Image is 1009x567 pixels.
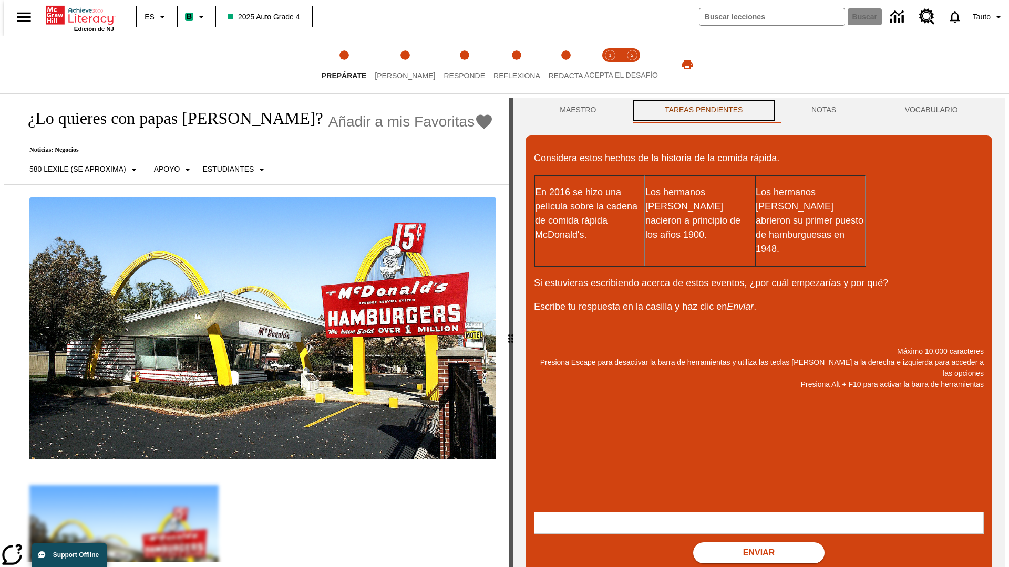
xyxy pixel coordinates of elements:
[584,71,658,79] span: ACEPTA EL DESAFÍO
[693,542,825,563] button: Enviar
[313,36,375,93] button: Prepárate step 1 of 5
[328,113,475,130] span: Añadir a mis Favoritas
[150,160,199,179] button: Tipo de apoyo, Apoyo
[202,164,254,175] p: Estudiantes
[187,10,192,23] span: B
[53,551,99,559] span: Support Offline
[513,98,1005,567] div: activity
[526,98,992,123] div: Instructional Panel Tabs
[617,36,647,93] button: Acepta el desafío contesta step 2 of 2
[631,98,777,123] button: TAREAS PENDIENTES
[777,98,871,123] button: NOTAS
[25,160,145,179] button: Seleccione Lexile, 580 Lexile (Se aproxima)
[145,12,155,23] span: ES
[699,8,845,25] input: Buscar campo
[969,7,1009,26] button: Perfil/Configuración
[154,164,180,175] p: Apoyo
[366,36,444,93] button: Lee step 2 of 5
[485,36,549,93] button: Reflexiona step 4 of 5
[322,71,366,80] span: Prepárate
[8,2,39,33] button: Abrir el menú lateral
[435,36,493,93] button: Responde step 3 of 5
[4,98,509,562] div: reading
[671,55,704,74] button: Imprimir
[727,301,754,312] em: Enviar
[74,26,114,32] span: Edición de NJ
[32,543,107,567] button: Support Offline
[631,52,633,58] text: 2
[645,185,755,242] p: Los hermanos [PERSON_NAME] nacieron a principio de los años 1900.
[884,3,913,31] a: Centro de información
[140,7,173,26] button: Lenguaje: ES, Selecciona un idioma
[549,71,583,80] span: Redacta
[198,160,272,179] button: Seleccionar estudiante
[328,112,494,131] button: Añadir a mis Favoritas - ¿Lo quieres con papas fritas?
[509,98,513,567] div: Pulsa la tecla de intro o la barra espaciadora y luego presiona las flechas de derecha e izquierd...
[493,71,540,80] span: Reflexiona
[29,164,126,175] p: 580 Lexile (Se aproxima)
[181,7,212,26] button: Boost El color de la clase es verde menta. Cambiar el color de la clase.
[444,71,485,80] span: Responde
[534,357,984,379] p: Presiona Escape para desactivar la barra de herramientas y utiliza las teclas [PERSON_NAME] a la ...
[870,98,992,123] button: VOCABULARIO
[17,146,493,154] p: Noticias: Negocios
[756,185,865,256] p: Los hermanos [PERSON_NAME] abrieron su primer puesto de hamburguesas en 1948.
[941,3,969,30] a: Notificaciones
[913,3,941,31] a: Centro de recursos, Se abrirá en una pestaña nueva.
[534,151,984,165] p: Considera estos hechos de la historia de la comida rápida.
[609,52,611,58] text: 1
[534,346,984,357] p: Máximo 10,000 caracteres
[526,98,631,123] button: Maestro
[535,185,644,242] p: En 2016 se hizo una película sobre la cadena de comida rápida McDonald's.
[534,379,984,390] p: Presiona Alt + F10 para activar la barra de herramientas
[17,109,323,128] h1: ¿Lo quieres con papas [PERSON_NAME]?
[534,300,984,314] p: Escribe tu respuesta en la casilla y haz clic en .
[973,12,991,23] span: Tauto
[540,36,592,93] button: Redacta step 5 of 5
[595,36,625,93] button: Acepta el desafío lee step 1 of 2
[534,276,984,290] p: Si estuvieras escribiendo acerca de estos eventos, ¿por cuál empezarías y por qué?
[29,197,496,460] img: Uno de los primeros locales de McDonald's, con el icónico letrero rojo y los arcos amarillos.
[228,12,300,23] span: 2025 Auto Grade 4
[4,8,153,18] body: Máximo 10,000 caracteres Presiona Escape para desactivar la barra de herramientas y utiliza las t...
[375,71,435,80] span: [PERSON_NAME]
[46,4,114,32] div: Portada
